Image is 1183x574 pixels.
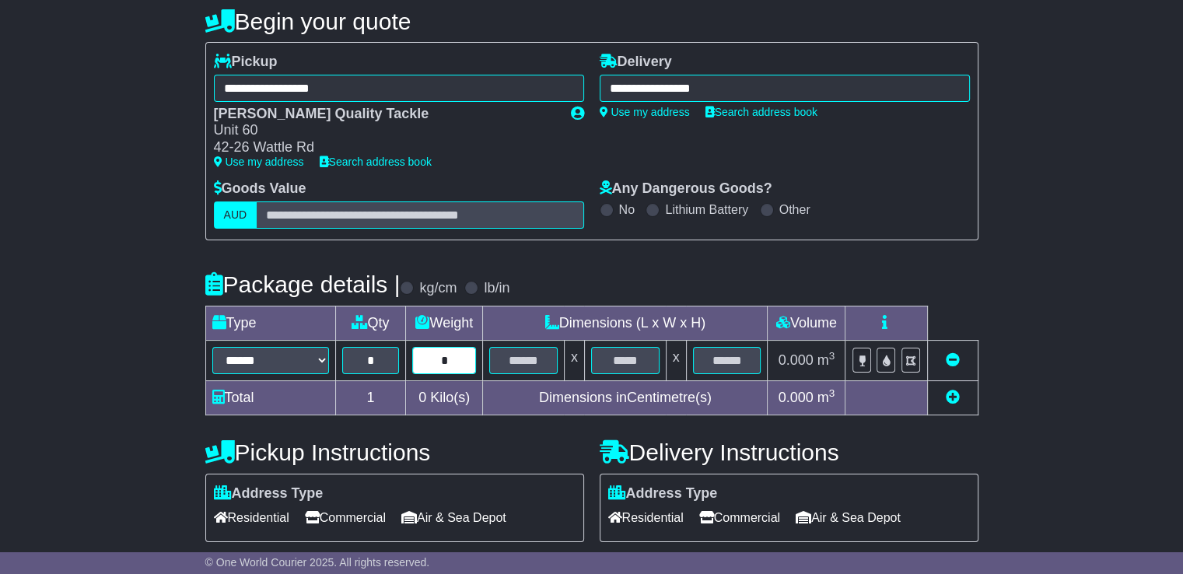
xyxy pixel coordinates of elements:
a: Remove this item [946,352,960,368]
label: Address Type [608,485,718,502]
label: AUD [214,201,257,229]
a: Add new item [946,390,960,405]
span: m [817,390,835,405]
span: Air & Sea Depot [796,506,901,530]
div: Unit 60 [214,122,555,139]
td: 1 [335,380,406,415]
label: Goods Value [214,180,306,198]
label: Other [779,202,810,217]
sup: 3 [829,387,835,399]
td: Weight [406,306,483,340]
h4: Delivery Instructions [600,439,978,465]
span: Air & Sea Depot [401,506,506,530]
span: 0.000 [779,390,814,405]
sup: 3 [829,350,835,362]
td: Dimensions in Centimetre(s) [483,380,768,415]
a: Search address book [320,156,432,168]
label: Delivery [600,54,672,71]
span: © One World Courier 2025. All rights reserved. [205,556,430,569]
span: Residential [214,506,289,530]
span: 0 [418,390,426,405]
a: Use my address [214,156,304,168]
h4: Pickup Instructions [205,439,584,465]
td: x [564,340,584,380]
h4: Package details | [205,271,401,297]
td: Volume [768,306,845,340]
label: Address Type [214,485,324,502]
span: Commercial [305,506,386,530]
td: Qty [335,306,406,340]
td: x [666,340,686,380]
label: Lithium Battery [665,202,748,217]
td: Total [205,380,335,415]
div: 42-26 Wattle Rd [214,139,555,156]
td: Kilo(s) [406,380,483,415]
span: Residential [608,506,684,530]
label: Pickup [214,54,278,71]
span: 0.000 [779,352,814,368]
label: kg/cm [419,280,457,297]
label: lb/in [484,280,509,297]
label: Any Dangerous Goods? [600,180,772,198]
span: m [817,352,835,368]
a: Use my address [600,106,690,118]
a: Search address book [705,106,817,118]
span: Commercial [699,506,780,530]
label: No [619,202,635,217]
h4: Begin your quote [205,9,978,34]
td: Type [205,306,335,340]
div: [PERSON_NAME] Quality Tackle [214,106,555,123]
td: Dimensions (L x W x H) [483,306,768,340]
